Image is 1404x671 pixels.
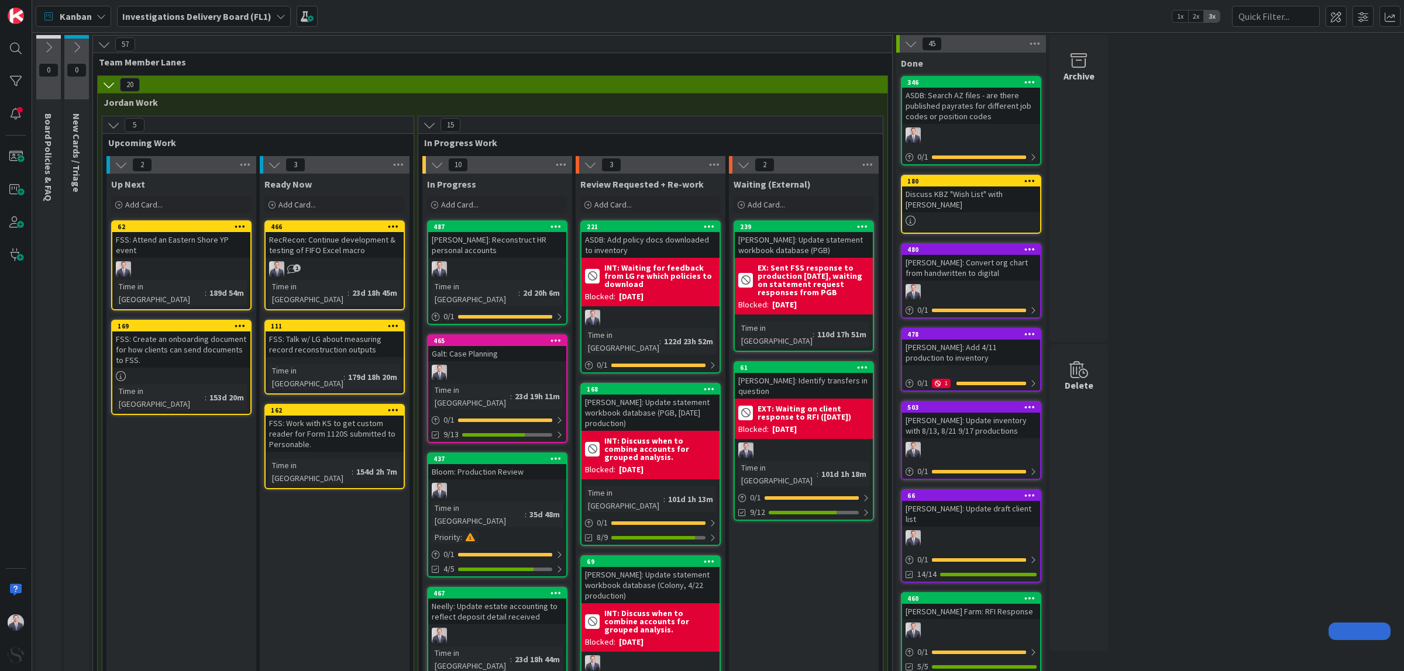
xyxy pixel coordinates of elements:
[814,328,869,341] div: 110d 17h 51m
[922,37,942,51] span: 45
[917,151,928,163] span: 0 / 1
[428,413,566,427] div: 0/1
[901,328,1041,392] a: 478[PERSON_NAME]: Add 4/11 production to inventory0/11
[906,127,921,143] img: JC
[619,290,643,303] div: [DATE]
[266,416,404,452] div: FSS: Work with KS to get custom reader for Form 1120S submitted to Personable.
[118,322,250,330] div: 169
[443,548,455,561] span: 0 / 1
[99,56,877,68] span: Team Member Lanes
[112,321,250,331] div: 169
[619,464,643,476] div: [DATE]
[428,588,566,599] div: 467
[264,320,405,395] a: 111FSS: Talk w/ LG about measuring record reconstruction outputsTime in [GEOGRAPHIC_DATA]:179d 18...
[902,413,1040,438] div: [PERSON_NAME]: Update inventory with 8/13, 8/21 9/17 productions
[663,493,665,506] span: :
[580,383,721,546] a: 168[PERSON_NAME]: Update statement workbook database (PGB, [DATE] production)INT: Discuss when to...
[581,395,720,431] div: [PERSON_NAME]: Update statement workbook database (PGB, [DATE] production)
[735,362,873,373] div: 61
[907,245,1040,254] div: 480
[902,593,1040,619] div: 460[PERSON_NAME] Farm: RFI Response
[907,330,1040,338] div: 478
[428,483,566,498] div: JC
[266,405,404,416] div: 162
[266,261,404,276] div: JC
[813,328,814,341] span: :
[917,304,928,316] span: 0 / 1
[587,385,720,393] div: 168
[108,137,399,148] span: Upcoming Work
[432,261,447,276] img: JC
[111,220,252,310] a: 62FSS: Attend an Eastern Shore YP eventJCTime in [GEOGRAPHIC_DATA]:189d 54m
[902,244,1040,255] div: 480
[740,364,873,372] div: 61
[907,594,1040,603] div: 460
[902,329,1040,365] div: 478[PERSON_NAME]: Add 4/11 production to inventory
[902,329,1040,340] div: 478
[902,622,1040,638] div: JC
[902,186,1040,212] div: Discuss KBZ "Wish List" with [PERSON_NAME]
[266,405,404,452] div: 162FSS: Work with KS to get custom reader for Form 1120S submitted to Personable.
[734,178,811,190] span: Waiting (External)
[1064,69,1095,83] div: Archive
[581,232,720,258] div: ASDB: Add policy docs downloaded to inventory
[432,365,447,380] img: JC
[902,77,1040,124] div: 346ASDB: Search AZ files - are there published payrates for different job codes or position codes
[432,280,518,306] div: Time in [GEOGRAPHIC_DATA]
[443,310,455,323] span: 0 / 1
[115,37,135,51] span: 57
[604,264,716,288] b: INT: Waiting for feedback from LG re which policies to download
[738,461,817,487] div: Time in [GEOGRAPHIC_DATA]
[460,531,462,544] span: :
[285,158,305,172] span: 3
[443,428,459,441] span: 9/13
[917,568,937,580] span: 14/14
[428,335,566,361] div: 465Galt: Case Planning
[735,222,873,232] div: 239
[116,385,205,410] div: Time in [GEOGRAPHIC_DATA]
[43,113,54,201] span: Board Policies & FAQ
[902,530,1040,545] div: JC
[735,373,873,399] div: [PERSON_NAME]: Identify transfers in question
[581,310,720,325] div: JC
[264,178,312,190] span: Ready Now
[758,264,869,296] b: EX: Sent FSS response to production [DATE], waiting on statement request responses from PGB
[1065,378,1093,392] div: Delete
[907,177,1040,185] div: 180
[112,222,250,258] div: 62FSS: Attend an Eastern Shore YP event
[902,127,1040,143] div: JC
[735,362,873,399] div: 61[PERSON_NAME]: Identify transfers in question
[585,655,600,670] img: JC
[585,328,659,354] div: Time in [GEOGRAPHIC_DATA]
[906,622,921,638] img: JC
[428,547,566,562] div: 0/1
[104,96,873,108] span: Jordan Work
[597,517,608,529] span: 0 / 1
[118,223,250,231] div: 62
[734,361,874,521] a: 61[PERSON_NAME]: Identify transfers in questionEXT: Waiting on client response to RFI ([DATE])Blo...
[580,220,721,373] a: 221ASDB: Add policy docs downloaded to inventoryINT: Waiting for feedback from LG re which polici...
[902,340,1040,365] div: [PERSON_NAME]: Add 4/11 production to inventory
[269,459,352,485] div: Time in [GEOGRAPHIC_DATA]
[902,490,1040,501] div: 66
[349,286,400,299] div: 23d 18h 45m
[428,628,566,643] div: JC
[907,492,1040,500] div: 66
[345,371,400,383] div: 179d 18h 20m
[902,464,1040,479] div: 0/1
[428,365,566,380] div: JC
[8,647,24,663] img: avatar
[112,222,250,232] div: 62
[443,563,455,575] span: 4/5
[428,464,566,479] div: Bloom: Production Review
[585,636,615,648] div: Blocked:
[8,614,24,631] img: JC
[659,335,661,348] span: :
[902,402,1040,413] div: 503
[917,465,928,478] span: 0 / 1
[269,280,347,306] div: Time in [GEOGRAPHIC_DATA]
[271,406,404,414] div: 162
[902,376,1040,390] div: 0/11
[581,556,720,567] div: 69
[520,286,563,299] div: 2d 20h 6m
